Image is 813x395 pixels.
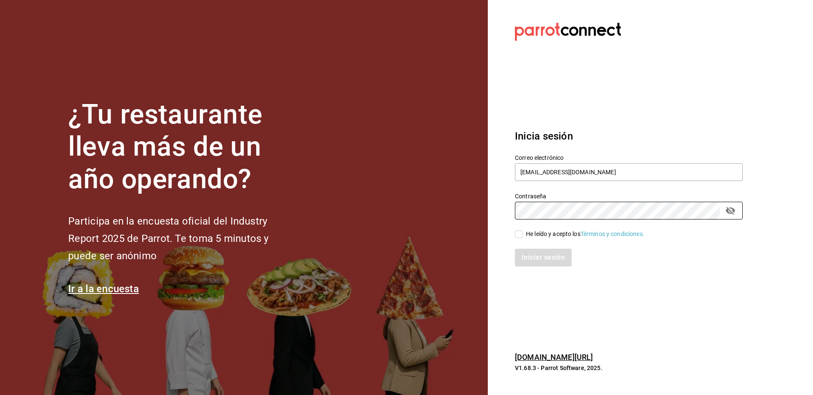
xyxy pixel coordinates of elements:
label: Correo electrónico [515,154,743,160]
label: Contraseña [515,193,743,199]
h3: Inicia sesión [515,129,743,144]
a: [DOMAIN_NAME][URL] [515,353,593,362]
input: Ingresa tu correo electrónico [515,163,743,181]
p: V1.68.3 - Parrot Software, 2025. [515,364,743,372]
a: Términos y condiciones. [581,230,644,237]
h1: ¿Tu restaurante lleva más de un año operando? [68,99,297,196]
h2: Participa en la encuesta oficial del Industry Report 2025 de Parrot. Te toma 5 minutos y puede se... [68,213,297,264]
a: Ir a la encuesta [68,283,139,295]
div: He leído y acepto los [526,230,644,239]
button: passwordField [723,203,738,218]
